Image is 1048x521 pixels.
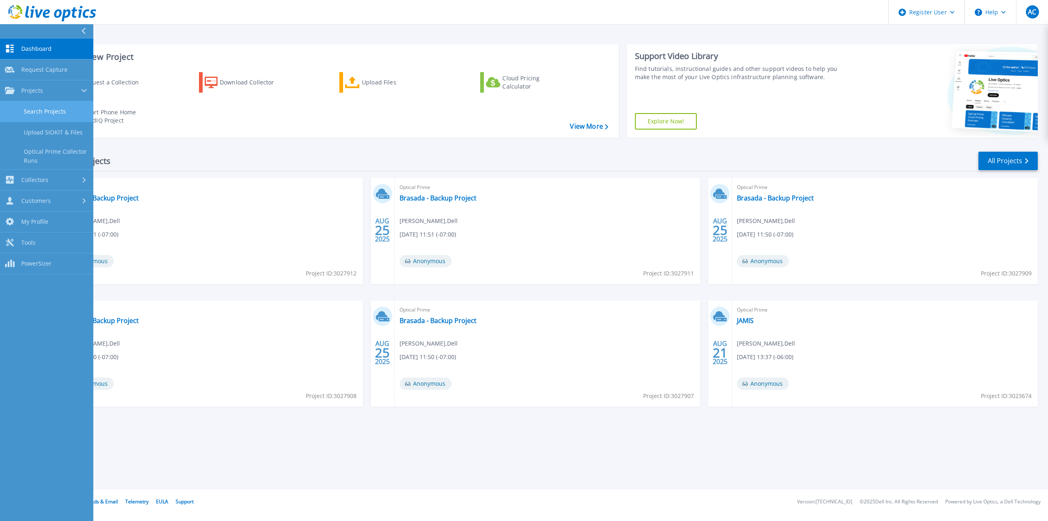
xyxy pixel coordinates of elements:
a: Ads & Email [90,498,118,505]
span: Anonymous [400,255,452,267]
span: Project ID: 3023674 [981,391,1032,400]
div: AUG 2025 [712,215,728,245]
span: Project ID: 3027909 [981,269,1032,278]
a: Brasada - Backup Project [737,194,814,202]
div: Download Collector [220,74,285,91]
a: EULA [156,498,168,505]
span: My Profile [21,218,48,225]
span: PowerSizer [21,260,52,267]
a: All Projects [978,152,1038,170]
a: Support [176,498,194,505]
div: Support Video Library [635,51,847,61]
span: Optical Prime [400,305,696,314]
a: Brasada - Backup Project [400,316,477,325]
div: AUG 2025 [712,338,728,368]
span: Request Capture [21,66,68,73]
li: Powered by Live Optics, a Dell Technology [945,499,1041,505]
li: © 2025 Dell Inc. All Rights Reserved [860,499,938,505]
a: View More [570,123,608,130]
div: Find tutorials, instructional guides and other support videos to help you make the most of your L... [635,65,847,81]
div: Import Phone Home CloudIQ Project [80,108,144,125]
a: Cloud Pricing Calculator [480,72,571,93]
li: Version: [TECHNICAL_ID] [797,499,852,505]
span: 25 [375,349,390,356]
div: AUG 2025 [375,338,390,368]
span: Optical Prime [400,183,696,192]
span: Dashboard [21,45,52,52]
span: 21 [713,349,727,356]
div: Request a Collection [81,74,147,91]
span: [DATE] 13:37 (-06:00) [737,353,793,362]
a: Download Collector [199,72,290,93]
span: Project ID: 3027907 [643,391,694,400]
div: Upload Files [362,74,427,91]
span: [PERSON_NAME] , Dell [400,216,458,225]
span: 25 [713,227,727,234]
span: Optical Prime [62,305,358,314]
h3: Start a New Project [58,52,608,61]
a: Brasada - Backup Project [62,194,139,202]
span: Project ID: 3027912 [306,269,357,278]
span: Optical Prime [737,183,1033,192]
span: Collectors [21,176,48,184]
span: AC [1028,9,1036,15]
span: 25 [375,227,390,234]
span: [DATE] 11:50 (-07:00) [737,230,793,239]
a: Request a Collection [58,72,149,93]
a: Brasada - Backup Project [400,194,477,202]
span: Project ID: 3027908 [306,391,357,400]
span: Anonymous [737,378,789,390]
a: JAMIS [737,316,754,325]
a: Telemetry [125,498,149,505]
span: Project ID: 3027911 [643,269,694,278]
span: Projects [21,87,43,94]
span: [DATE] 11:51 (-07:00) [400,230,456,239]
a: Explore Now! [635,113,697,130]
span: Anonymous [400,378,452,390]
span: [DATE] 11:50 (-07:00) [400,353,456,362]
span: Customers [21,197,51,205]
span: Optical Prime [62,183,358,192]
span: Anonymous [737,255,789,267]
div: AUG 2025 [375,215,390,245]
span: Optical Prime [737,305,1033,314]
span: [PERSON_NAME] , Dell [737,216,795,225]
div: Cloud Pricing Calculator [502,74,568,91]
span: Tools [21,239,36,246]
a: Brasada - Backup Project [62,316,139,325]
span: [PERSON_NAME] , Dell [400,339,458,348]
a: Upload Files [339,72,431,93]
span: [PERSON_NAME] , Dell [737,339,795,348]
